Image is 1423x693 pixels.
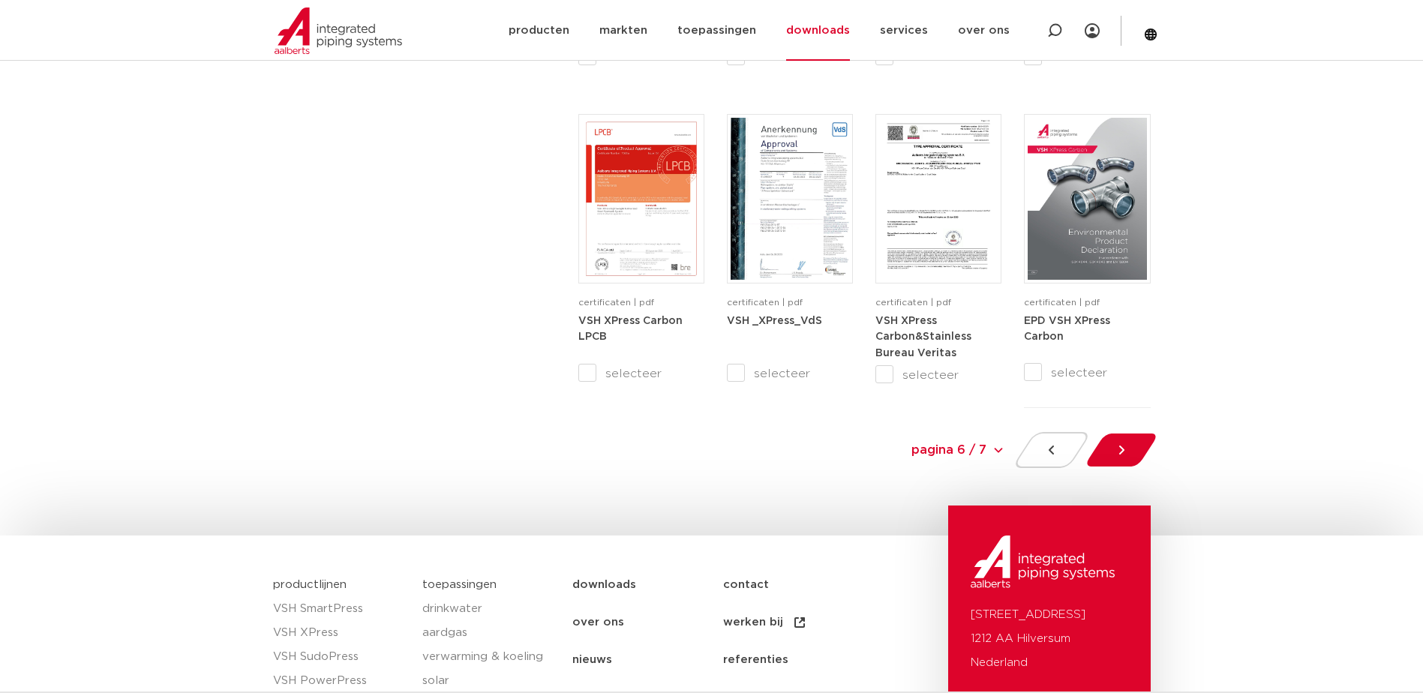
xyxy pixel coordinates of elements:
[1028,118,1146,280] img: EPD-VSH-XPress-Carbon-1-pdf.jpg
[422,597,557,621] a: drinkwater
[1024,315,1110,343] a: EPD VSH XPress Carbon
[422,579,497,590] a: toepassingen
[727,315,822,326] a: VSH _XPress_VdS
[422,645,557,669] a: verwarming & koeling
[723,566,874,604] a: contact
[727,364,853,382] label: selecteer
[971,603,1128,675] p: [STREET_ADDRESS] 1212 AA Hilversum Nederland
[723,604,874,641] a: werken bij
[273,621,408,645] a: VSH XPress
[422,669,557,693] a: solar
[875,316,971,358] strong: VSH XPress Carbon&Stainless Bureau Veritas
[727,316,822,326] strong: VSH _XPress_VdS
[578,364,704,382] label: selecteer
[572,604,723,641] a: over ons
[572,641,723,679] a: nieuws
[1024,298,1100,307] span: certificaten | pdf
[578,316,683,343] strong: VSH XPress Carbon LPCB
[273,579,347,590] a: productlijnen
[273,597,408,621] a: VSH SmartPress
[731,118,849,280] img: VSH_XPress_Sprinkler_Galvanized_VdS_G4080007_22-108mm_04032027-1-pdf.jpg
[422,621,557,645] a: aardgas
[723,641,874,679] a: referenties
[578,298,654,307] span: certificaten | pdf
[1024,316,1110,343] strong: EPD VSH XPress Carbon
[875,298,951,307] span: certificaten | pdf
[875,366,1001,384] label: selecteer
[1024,364,1150,382] label: selecteer
[273,645,408,669] a: VSH SudoPress
[727,298,803,307] span: certificaten | pdf
[875,315,971,358] a: VSH XPress Carbon&Stainless Bureau Veritas
[572,566,723,604] a: downloads
[273,669,408,693] a: VSH PowerPress
[578,315,683,343] a: VSH XPress Carbon LPCB
[582,118,701,280] img: VSH_XPress_LPCB-1-pdf.jpg
[879,118,998,280] img: Bureau_Veritas_28304_C0_Type_Approval_Certificate_VSH_XPress_Stainless_Carbon-26042028-1-pdf.jpg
